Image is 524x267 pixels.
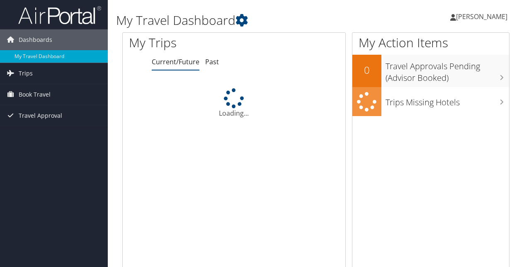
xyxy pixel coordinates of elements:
h3: Trips Missing Hotels [386,92,509,108]
a: [PERSON_NAME] [450,4,516,29]
span: [PERSON_NAME] [456,12,507,21]
img: airportal-logo.png [18,5,101,25]
span: Trips [19,63,33,84]
h1: My Action Items [352,34,509,51]
a: Trips Missing Hotels [352,87,509,117]
a: Past [205,57,219,66]
h2: 0 [352,63,381,77]
a: 0Travel Approvals Pending (Advisor Booked) [352,55,509,87]
span: Travel Approval [19,105,62,126]
h1: My Travel Dashboard [116,12,383,29]
h1: My Trips [129,34,246,51]
a: Current/Future [152,57,199,66]
h3: Travel Approvals Pending (Advisor Booked) [386,56,509,84]
span: Book Travel [19,84,51,105]
span: Dashboards [19,29,52,50]
div: Loading... [123,88,345,118]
